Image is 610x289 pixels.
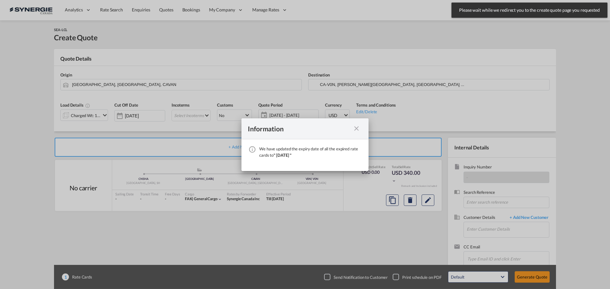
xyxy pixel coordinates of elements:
[248,125,351,133] div: Information
[457,7,602,13] span: Please wait while we redirect you to the create quote page you requested
[353,125,360,132] md-icon: icon-close fg-AAA8AD cursor
[274,153,291,158] span: " [DATE] "
[248,146,256,153] md-icon: icon-information-outline
[241,118,369,171] md-dialog: We have ...
[259,146,362,158] div: We have updated the expiry date of all the expired rate cards to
